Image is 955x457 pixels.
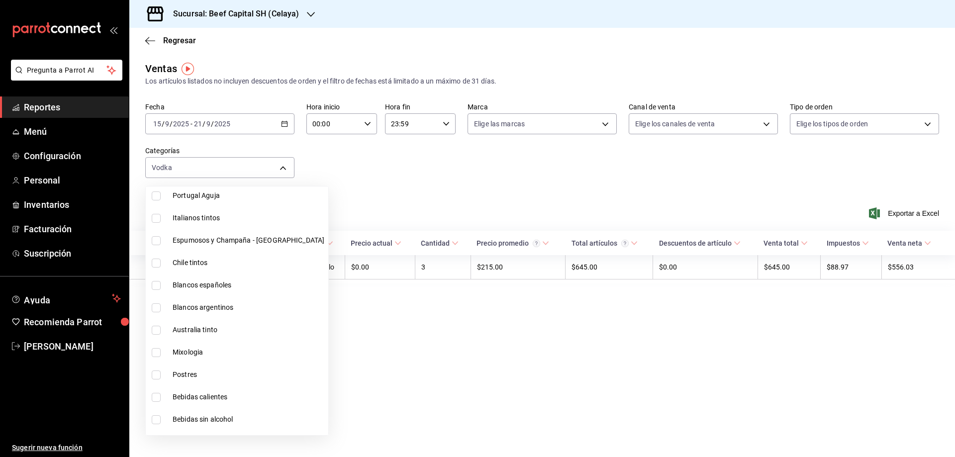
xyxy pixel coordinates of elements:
span: Mixologia [173,347,324,358]
img: Tooltip marker [182,63,194,75]
span: Bebidas calientes [173,392,324,402]
span: Australia tinto [173,325,324,335]
span: Blancos argentinos [173,302,324,313]
span: Chile tintos [173,258,324,268]
span: Italianos tintos [173,213,324,223]
span: Espumosos y Champaña - [GEOGRAPHIC_DATA] [173,235,324,246]
span: Blancos españoles [173,280,324,290]
span: Bebidas sin alcohol [173,414,324,425]
span: Portugal Aguja [173,190,324,201]
span: Postres [173,369,324,380]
